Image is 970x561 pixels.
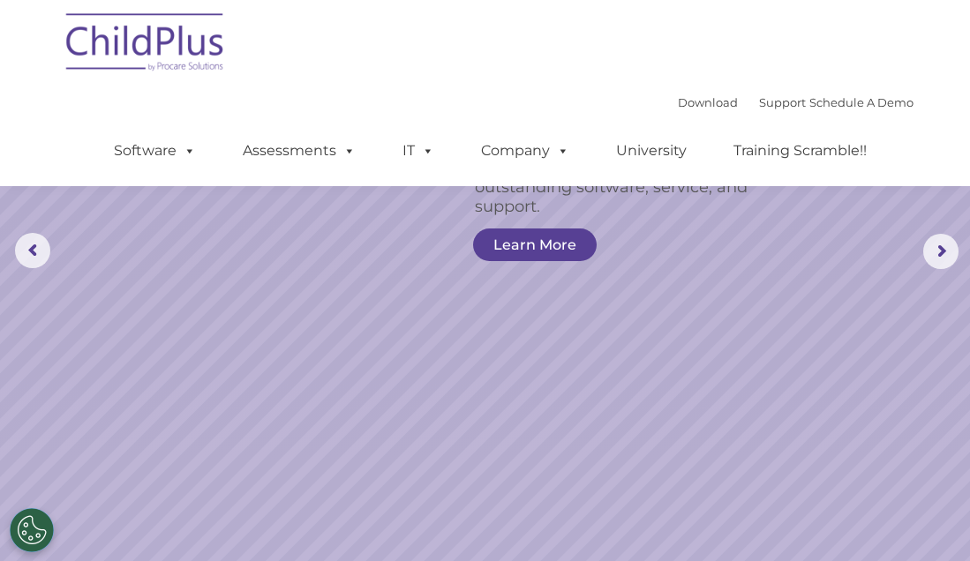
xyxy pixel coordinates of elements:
a: Support [759,95,806,109]
img: ChildPlus by Procare Solutions [57,1,234,89]
a: University [598,133,704,168]
a: Download [678,95,738,109]
a: Company [463,133,587,168]
a: Training Scramble!! [716,133,884,168]
a: Software [96,133,214,168]
a: IT [385,133,452,168]
font: | [678,95,914,109]
a: Assessments [225,133,373,168]
a: Learn More [473,228,597,261]
button: Cookies Settings [10,508,54,552]
a: Schedule A Demo [809,95,914,109]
